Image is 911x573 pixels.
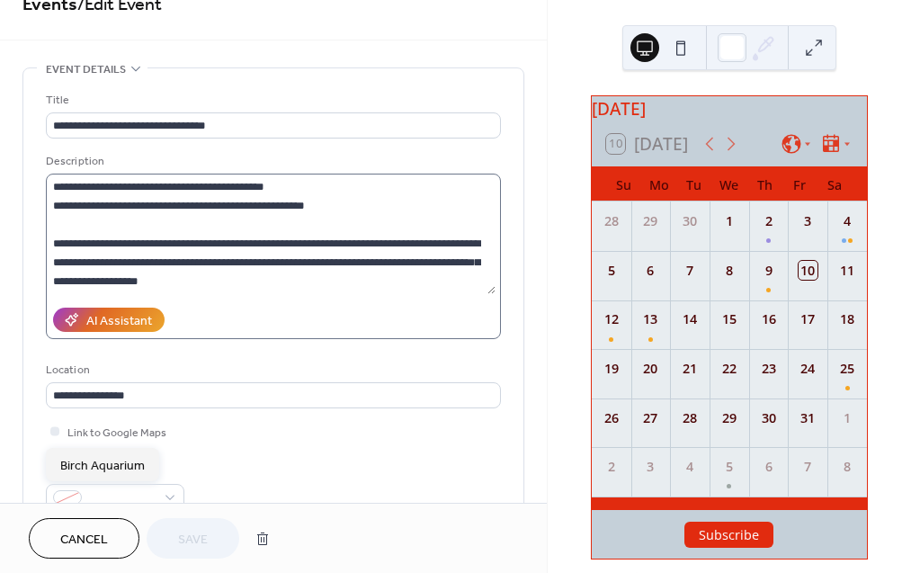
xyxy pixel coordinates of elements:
div: Description [46,152,497,171]
div: Event color [46,462,181,481]
div: 2 [759,211,779,231]
div: 24 [799,359,818,379]
span: Cancel [60,531,108,550]
div: 1 [837,408,857,428]
div: 23 [759,359,779,379]
div: 20 [641,359,661,379]
div: Fr [782,166,817,202]
div: 19 [602,359,621,379]
div: Th [746,166,781,202]
div: 29 [719,408,739,428]
span: Event details [46,60,126,79]
div: 18 [837,309,857,329]
div: 15 [719,309,739,329]
div: 28 [602,211,621,231]
div: 7 [680,261,700,281]
div: 13 [641,309,661,329]
button: Subscribe [684,522,773,549]
div: 28 [680,408,700,428]
div: 3 [641,457,661,477]
div: 4 [680,457,700,477]
div: 12 [602,309,621,329]
div: 11 [837,261,857,281]
div: 2 [602,457,621,477]
div: We [711,166,746,202]
div: Title [46,91,497,110]
div: 22 [719,359,739,379]
span: Birch Aquarium [60,457,145,476]
div: 30 [680,211,700,231]
div: Sa [817,166,853,202]
div: 1 [719,211,739,231]
div: 29 [641,211,661,231]
div: 21 [680,359,700,379]
div: 4 [837,211,857,231]
div: 26 [602,408,621,428]
div: 14 [680,309,700,329]
div: 5 [719,457,739,477]
div: 17 [799,309,818,329]
div: 16 [759,309,779,329]
div: 10 [799,261,818,281]
div: 25 [837,359,857,379]
div: 30 [759,408,779,428]
div: 6 [641,261,661,281]
div: 3 [799,211,818,231]
div: Mo [641,166,676,202]
div: Su [606,166,641,202]
div: 6 [759,457,779,477]
div: 27 [641,408,661,428]
button: Cancel [29,518,139,559]
div: 8 [719,261,739,281]
span: Link to Google Maps [67,424,166,443]
div: 8 [837,457,857,477]
div: 5 [602,261,621,281]
div: [DATE] [592,96,867,122]
button: AI Assistant [53,308,165,332]
div: Tu [676,166,711,202]
div: 7 [799,457,818,477]
div: AI Assistant [86,312,152,331]
div: Location [46,361,497,380]
div: 31 [799,408,818,428]
div: 9 [759,261,779,281]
